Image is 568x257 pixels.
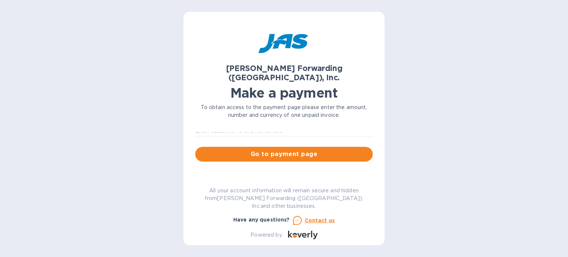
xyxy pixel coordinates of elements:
[226,64,342,82] b: [PERSON_NAME] Forwarding ([GEOGRAPHIC_DATA]), Inc.
[195,187,373,210] p: All your account information will remain secure and hidden from [PERSON_NAME] Forwarding ([GEOGRA...
[195,85,373,101] h1: Make a payment
[233,217,290,223] b: Have any questions?
[250,231,282,239] p: Powered by
[195,147,373,162] button: Go to payment page
[258,171,309,177] b: You can pay using:
[201,150,367,159] span: Go to payment page
[305,217,335,223] u: Contact us
[195,104,373,119] p: To obtain access to the payment page please enter the amount, number and currency of one unpaid i...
